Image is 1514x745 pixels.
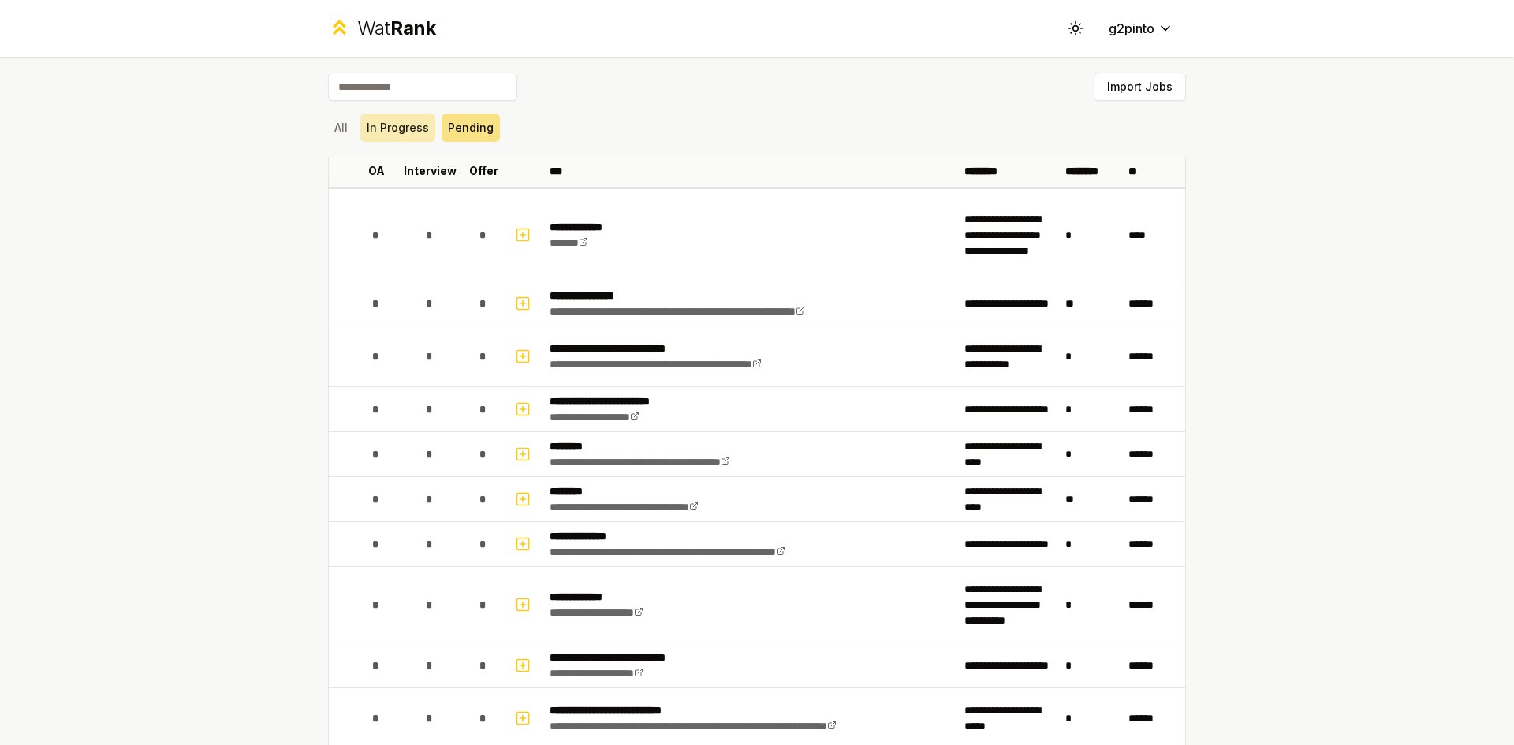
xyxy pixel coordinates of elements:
[328,16,436,41] a: WatRank
[360,114,435,142] button: In Progress
[404,163,457,179] p: Interview
[442,114,500,142] button: Pending
[328,114,354,142] button: All
[357,16,436,41] div: Wat
[1109,19,1154,38] span: g2pinto
[1094,73,1186,101] button: Import Jobs
[390,17,436,39] span: Rank
[1096,14,1186,43] button: g2pinto
[469,163,498,179] p: Offer
[368,163,385,179] p: OA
